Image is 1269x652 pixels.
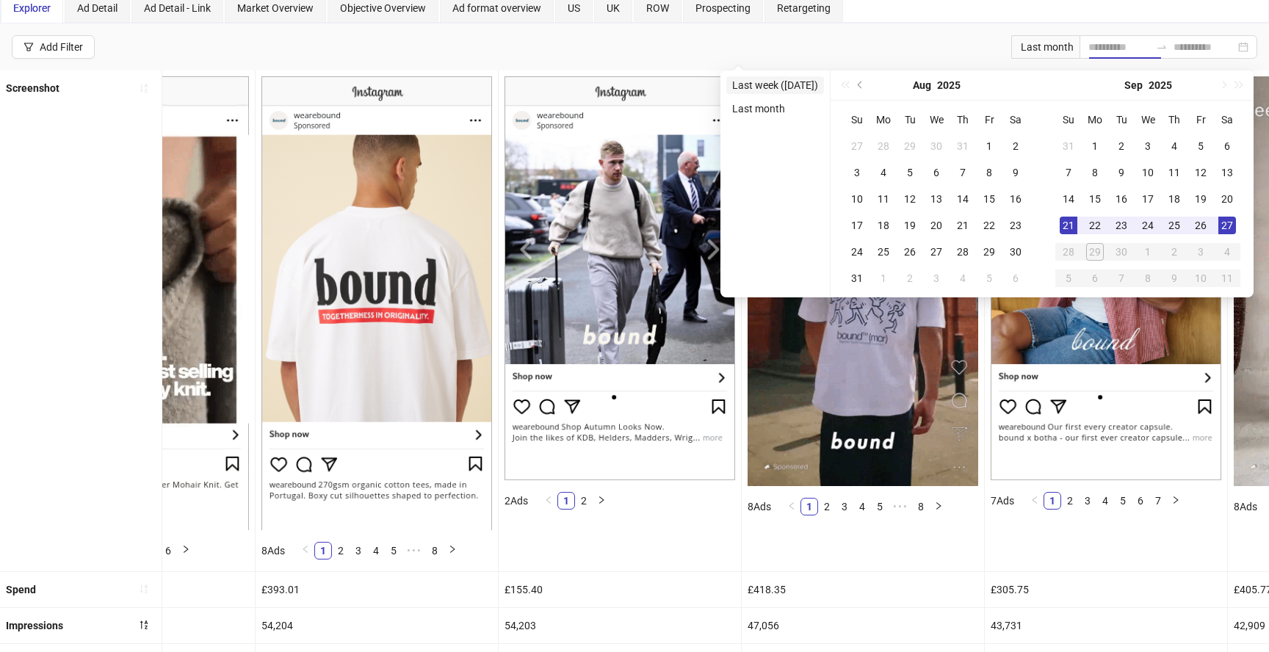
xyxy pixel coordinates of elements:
[928,137,945,155] div: 30
[976,159,1002,186] td: 2025-08-08
[237,2,314,14] span: Market Overview
[1113,190,1130,208] div: 16
[897,265,923,291] td: 2025-09-02
[1082,159,1108,186] td: 2025-09-08
[40,41,83,53] div: Add Filter
[1150,493,1166,509] a: 7
[350,543,366,559] a: 3
[1156,41,1168,53] span: to
[848,269,866,287] div: 31
[160,543,176,559] a: 6
[1002,239,1029,265] td: 2025-08-30
[1139,190,1157,208] div: 17
[1060,217,1077,234] div: 21
[848,217,866,234] div: 17
[726,100,824,117] li: Last month
[427,543,443,559] a: 8
[928,217,945,234] div: 20
[897,106,923,133] th: Tu
[897,186,923,212] td: 2025-08-12
[937,70,961,100] button: Choose a year
[540,492,557,510] li: Previous Page
[923,106,950,133] th: We
[6,82,59,94] b: Screenshot
[897,133,923,159] td: 2025-07-29
[1108,133,1135,159] td: 2025-09-02
[1161,133,1187,159] td: 2025-09-04
[256,572,498,607] div: £393.01
[954,243,972,261] div: 28
[872,499,888,515] a: 5
[875,217,892,234] div: 18
[1082,186,1108,212] td: 2025-09-15
[177,542,195,559] button: right
[844,159,870,186] td: 2025-08-03
[1115,493,1131,509] a: 5
[1192,217,1210,234] div: 26
[923,133,950,159] td: 2025-07-30
[1218,243,1236,261] div: 4
[1124,70,1143,100] button: Choose a month
[1187,265,1214,291] td: 2025-10-10
[1187,212,1214,239] td: 2025-09-26
[1061,492,1079,510] li: 2
[1082,212,1108,239] td: 2025-09-22
[139,584,149,594] span: sort-ascending
[1135,265,1161,291] td: 2025-10-08
[426,542,444,559] li: 8
[1214,106,1240,133] th: Sa
[1108,106,1135,133] th: Tu
[340,2,426,14] span: Objective Overview
[1161,265,1187,291] td: 2025-10-09
[1165,217,1183,234] div: 25
[1060,190,1077,208] div: 14
[726,76,824,94] li: Last week ([DATE])
[1114,492,1132,510] li: 5
[402,542,426,559] li: Next 5 Pages
[558,493,574,509] a: 1
[848,190,866,208] div: 10
[844,265,870,291] td: 2025-08-31
[1007,190,1024,208] div: 16
[976,239,1002,265] td: 2025-08-29
[1007,269,1024,287] div: 6
[575,492,593,510] li: 2
[444,542,461,559] button: right
[1165,137,1183,155] div: 4
[540,492,557,510] button: left
[1055,186,1082,212] td: 2025-09-14
[897,239,923,265] td: 2025-08-26
[1002,133,1029,159] td: 2025-08-02
[1139,164,1157,181] div: 10
[1082,239,1108,265] td: 2025-09-29
[505,495,528,507] span: 2 Ads
[1187,186,1214,212] td: 2025-09-19
[976,106,1002,133] th: Fr
[870,133,897,159] td: 2025-07-28
[1044,493,1060,509] a: 1
[1214,133,1240,159] td: 2025-09-06
[1060,269,1077,287] div: 5
[875,164,892,181] div: 4
[1218,269,1236,287] div: 11
[901,243,919,261] div: 26
[1135,159,1161,186] td: 2025-09-10
[597,496,606,504] span: right
[1108,239,1135,265] td: 2025-09-30
[923,265,950,291] td: 2025-09-03
[844,106,870,133] th: Su
[1055,212,1082,239] td: 2025-09-21
[844,186,870,212] td: 2025-08-10
[889,498,912,515] li: Next 5 Pages
[928,269,945,287] div: 3
[386,543,402,559] a: 5
[1002,106,1029,133] th: Sa
[1044,492,1061,510] li: 1
[368,543,384,559] a: 4
[912,498,930,515] li: 8
[870,159,897,186] td: 2025-08-04
[1113,137,1130,155] div: 2
[1167,492,1185,510] button: right
[1135,212,1161,239] td: 2025-09-24
[1055,265,1082,291] td: 2025-10-05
